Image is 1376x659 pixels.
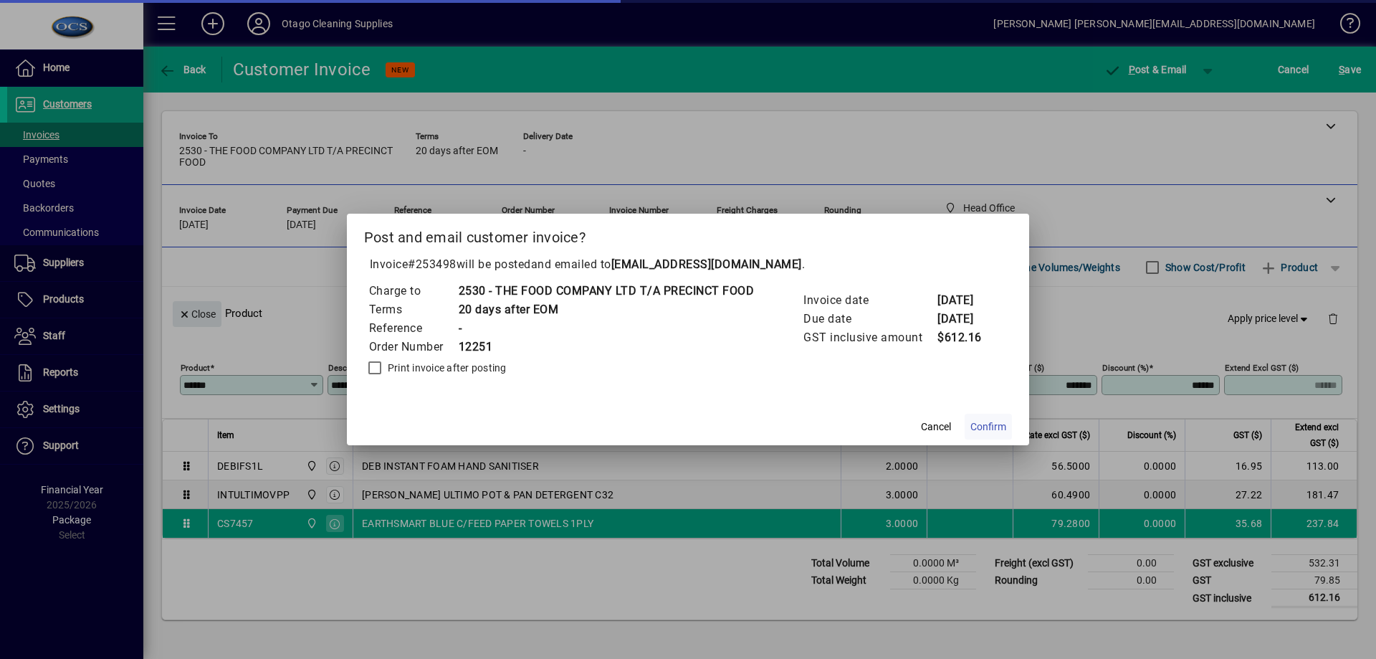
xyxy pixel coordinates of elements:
td: - [458,319,755,338]
td: Terms [368,300,458,319]
span: Confirm [970,419,1006,435]
td: 12251 [458,338,755,356]
span: and emailed to [531,257,802,271]
td: Order Number [368,338,458,356]
label: Print invoice after posting [385,361,507,375]
td: [DATE] [937,310,994,328]
span: Cancel [921,419,951,435]
td: 20 days after EOM [458,300,755,319]
td: GST inclusive amount [803,328,937,347]
td: Charge to [368,282,458,300]
td: $612.16 [937,328,994,347]
p: Invoice will be posted . [364,256,1013,273]
td: Reference [368,319,458,338]
h2: Post and email customer invoice? [347,214,1030,255]
button: Cancel [913,414,959,440]
span: #253498 [408,257,457,271]
button: Confirm [965,414,1012,440]
td: 2530 - THE FOOD COMPANY LTD T/A PRECINCT FOOD [458,282,755,300]
b: [EMAIL_ADDRESS][DOMAIN_NAME] [611,257,802,271]
td: Due date [803,310,937,328]
td: Invoice date [803,291,937,310]
td: [DATE] [937,291,994,310]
